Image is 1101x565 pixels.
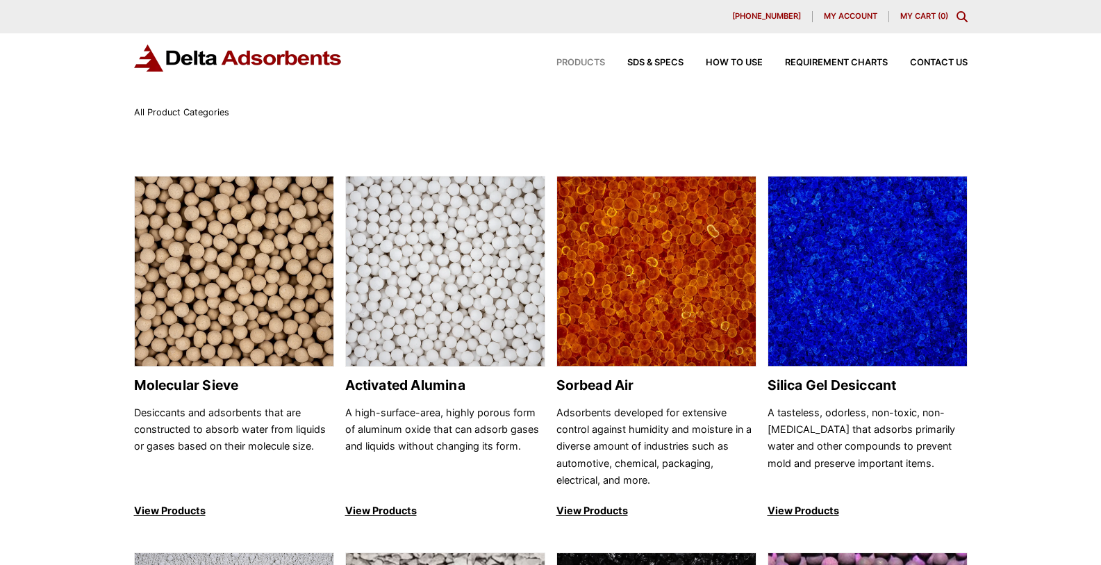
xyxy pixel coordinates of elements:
a: My Cart (0) [900,11,948,21]
img: Delta Adsorbents [134,44,342,72]
span: SDS & SPECS [627,58,684,67]
span: Products [556,58,605,67]
a: Requirement Charts [763,58,888,67]
a: Contact Us [888,58,968,67]
p: View Products [556,502,756,519]
a: My account [813,11,889,22]
h2: Silica Gel Desiccant [768,377,968,393]
span: [PHONE_NUMBER] [732,13,801,20]
p: A high-surface-area, highly porous form of aluminum oxide that can adsorb gases and liquids witho... [345,404,545,489]
a: [PHONE_NUMBER] [721,11,813,22]
span: All Product Categories [134,107,229,117]
a: Silica Gel Desiccant Silica Gel Desiccant A tasteless, odorless, non-toxic, non-[MEDICAL_DATA] th... [768,176,968,520]
a: Activated Alumina Activated Alumina A high-surface-area, highly porous form of aluminum oxide tha... [345,176,545,520]
h2: Activated Alumina [345,377,545,393]
a: Sorbead Air Sorbead Air Adsorbents developed for extensive control against humidity and moisture ... [556,176,756,520]
h2: Molecular Sieve [134,377,334,393]
p: View Products [345,502,545,519]
span: My account [824,13,877,20]
h2: Sorbead Air [556,377,756,393]
img: Activated Alumina [346,177,545,368]
img: Sorbead Air [557,177,756,368]
p: A tasteless, odorless, non-toxic, non-[MEDICAL_DATA] that adsorbs primarily water and other compo... [768,404,968,489]
a: How to Use [684,58,763,67]
a: SDS & SPECS [605,58,684,67]
p: Desiccants and adsorbents that are constructed to absorb water from liquids or gases based on the... [134,404,334,489]
span: 0 [941,11,945,21]
div: Toggle Modal Content [957,11,968,22]
p: Adsorbents developed for extensive control against humidity and moisture in a diverse amount of i... [556,404,756,489]
span: Contact Us [910,58,968,67]
a: Molecular Sieve Molecular Sieve Desiccants and adsorbents that are constructed to absorb water fr... [134,176,334,520]
img: Molecular Sieve [135,177,333,368]
a: Products [534,58,605,67]
span: How to Use [706,58,763,67]
p: View Products [134,502,334,519]
span: Requirement Charts [785,58,888,67]
p: View Products [768,502,968,519]
img: Silica Gel Desiccant [768,177,967,368]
